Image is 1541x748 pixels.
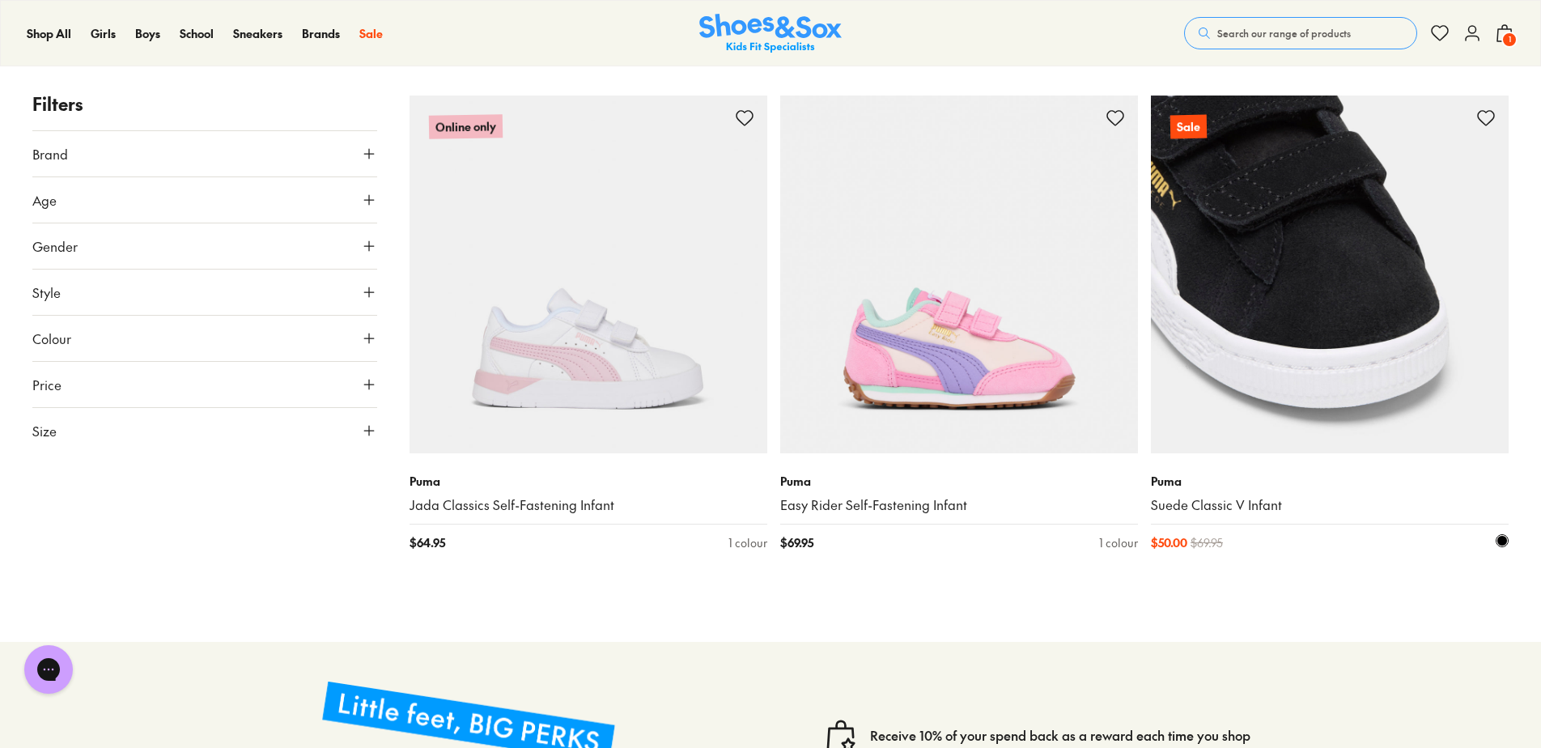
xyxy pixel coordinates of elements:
span: Style [32,283,61,302]
p: Online only [429,114,503,139]
a: Sneakers [233,25,282,42]
a: Sale [1151,96,1509,453]
button: Price [32,362,377,407]
button: Size [32,408,377,453]
img: SNS_Logo_Responsive.svg [699,14,842,53]
span: Shop All [27,25,71,41]
span: Sale [359,25,383,41]
button: Brand [32,131,377,176]
a: Online only [410,96,767,453]
a: Sale [359,25,383,42]
span: $ 69.95 [1191,534,1223,551]
span: Gender [32,236,78,256]
p: Puma [410,473,767,490]
a: Shop All [27,25,71,42]
button: Gender [32,223,377,269]
span: Search our range of products [1217,26,1351,40]
span: Boys [135,25,160,41]
a: Easy Rider Self-Fastening Infant [780,496,1138,514]
span: Brand [32,144,68,164]
a: Boys [135,25,160,42]
a: Shoes & Sox [699,14,842,53]
p: Puma [1151,473,1509,490]
button: Style [32,270,377,315]
div: 1 colour [1099,534,1138,551]
span: $ 69.95 [780,534,813,551]
button: Search our range of products [1184,17,1417,49]
a: Girls [91,25,116,42]
a: School [180,25,214,42]
p: Puma [780,473,1138,490]
a: Brands [302,25,340,42]
a: Jada Classics Self-Fastening Infant [410,496,767,514]
a: Suede Classic V Infant [1151,496,1509,514]
span: Colour [32,329,71,348]
span: Brands [302,25,340,41]
iframe: Gorgias live chat messenger [16,640,81,699]
div: 1 colour [728,534,767,551]
button: Age [32,177,377,223]
span: $ 64.95 [410,534,445,551]
span: Sneakers [233,25,282,41]
button: 1 [1495,15,1514,51]
span: Age [32,190,57,210]
span: School [180,25,214,41]
span: Girls [91,25,116,41]
p: Sale [1170,115,1207,138]
span: $ 50.00 [1151,534,1187,551]
a: Receive 10% of your spend back as a reward each time you shop [870,727,1250,745]
span: 1 [1501,32,1518,48]
button: Colour [32,316,377,361]
span: Size [32,421,57,440]
span: Price [32,375,62,394]
p: Filters [32,91,377,117]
